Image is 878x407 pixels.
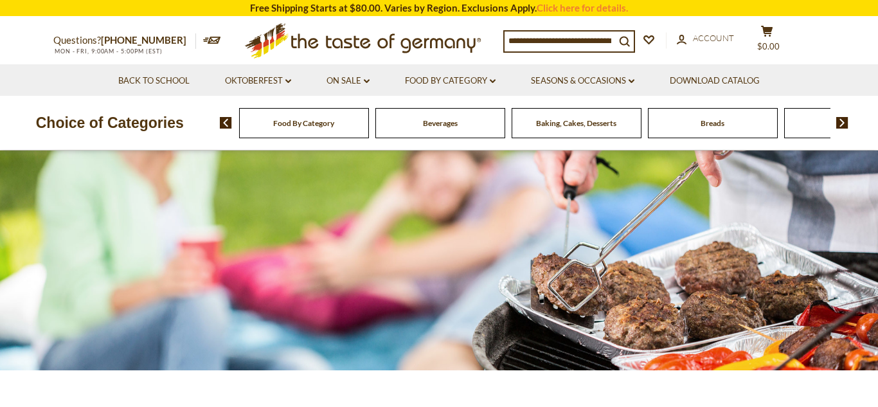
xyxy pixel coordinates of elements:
p: Questions? [53,32,196,49]
span: Account [693,33,734,43]
a: Account [677,32,734,46]
a: On Sale [327,74,370,88]
span: $0.00 [757,41,780,51]
a: Oktoberfest [225,74,291,88]
a: Back to School [118,74,190,88]
img: previous arrow [220,117,232,129]
button: $0.00 [748,25,786,57]
a: Breads [701,118,724,128]
a: Food By Category [273,118,334,128]
a: Download Catalog [670,74,760,88]
a: Click here for details. [537,2,628,14]
a: Seasons & Occasions [531,74,634,88]
a: Food By Category [405,74,496,88]
a: Baking, Cakes, Desserts [536,118,616,128]
a: Beverages [423,118,458,128]
a: [PHONE_NUMBER] [101,34,186,46]
span: MON - FRI, 9:00AM - 5:00PM (EST) [53,48,163,55]
img: next arrow [836,117,848,129]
